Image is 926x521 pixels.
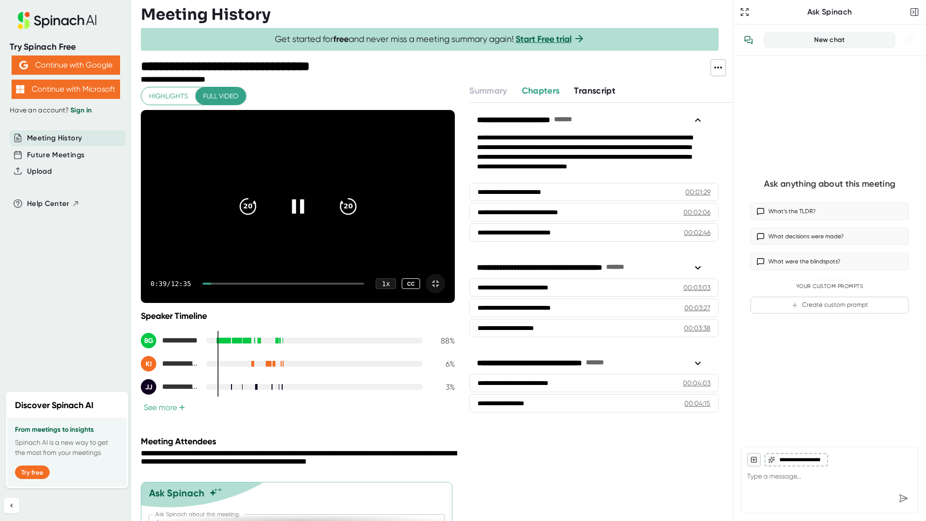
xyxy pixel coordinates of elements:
[750,203,909,220] button: What’s the TLDR?
[150,280,191,288] div: 0:39 / 12:35
[27,166,52,177] button: Upload
[751,7,908,17] div: Ask Spinach
[684,228,710,237] div: 00:02:46
[195,87,246,105] button: Full video
[516,34,572,44] a: Start Free trial
[402,278,420,289] div: CC
[275,34,585,45] span: Get started for and never miss a meeting summary again!
[376,278,396,289] div: 1 x
[141,402,188,412] button: See more+
[4,498,19,513] button: Collapse sidebar
[683,283,710,292] div: 00:03:03
[431,359,455,369] div: 6 %
[750,228,909,245] button: What decisions were made?
[149,487,204,499] div: Ask Spinach
[12,80,120,99] button: Continue with Microsoft
[469,85,507,96] span: Summary
[141,5,271,24] h3: Meeting History
[141,311,455,321] div: Speaker Timeline
[333,34,349,44] b: free
[738,5,751,19] button: Expand to Ask Spinach page
[431,336,455,345] div: 88 %
[684,303,710,313] div: 00:03:27
[27,150,84,161] button: Future Meetings
[19,61,28,69] img: Aehbyd4JwY73AAAAAElFTkSuQmCC
[684,398,710,408] div: 00:04:15
[10,41,122,53] div: Try Spinach Free
[141,436,457,447] div: Meeting Attendees
[12,55,120,75] button: Continue with Google
[750,297,909,314] button: Create custom prompt
[685,187,710,197] div: 00:01:29
[70,106,92,114] a: Sign in
[15,438,119,458] p: Spinach AI is a new way to get the most from your meetings
[27,133,82,144] button: Meeting History
[764,178,895,190] div: Ask anything about this meeting
[522,85,560,96] span: Chapters
[15,466,50,479] button: Try free
[431,383,455,392] div: 3 %
[683,207,710,217] div: 00:02:06
[141,379,156,395] div: JJ
[522,84,560,97] button: Chapters
[895,490,912,507] div: Send message
[750,253,909,270] button: What were the blindspots?
[141,379,199,395] div: Jasmine Johnson
[141,356,199,371] div: Kevin Hamby II
[770,36,889,44] div: New chat
[141,333,199,348] div: Brian Gibson
[141,333,156,348] div: BG
[574,84,615,97] button: Transcript
[10,106,122,115] div: Have an account?
[574,85,615,96] span: Transcript
[27,198,80,209] button: Help Center
[141,87,196,105] button: Highlights
[141,356,156,371] div: KI
[908,5,921,19] button: Close conversation sidebar
[27,198,69,209] span: Help Center
[15,426,119,434] h3: From meetings to insights
[683,378,710,388] div: 00:04:03
[203,90,238,102] span: Full video
[739,30,758,50] button: View conversation history
[15,399,94,412] h2: Discover Spinach AI
[469,84,507,97] button: Summary
[149,90,188,102] span: Highlights
[684,323,710,333] div: 00:03:38
[750,283,909,290] div: Your Custom Prompts
[179,404,185,411] span: +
